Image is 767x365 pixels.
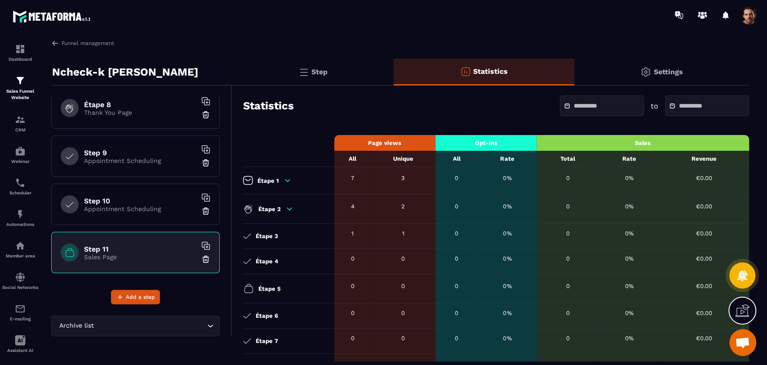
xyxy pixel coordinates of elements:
[664,175,745,181] div: €0.00
[96,321,205,331] input: Search for option
[659,151,749,167] th: Revenue
[440,335,474,342] div: 0
[541,175,594,181] div: 0
[339,230,367,237] div: 1
[664,255,745,262] div: €0.00
[2,328,38,360] a: Assistant AI
[15,240,26,251] img: automations
[334,151,371,167] th: All
[603,203,655,210] div: 0%
[651,102,658,110] p: to
[15,75,26,86] img: formation
[2,37,38,68] a: formationformationDashboard
[603,230,655,237] div: 0%
[339,283,367,289] div: 0
[603,310,655,316] div: 0%
[126,293,155,302] span: Add a step
[541,203,594,210] div: 0
[51,39,59,47] img: arrow
[2,68,38,108] a: formationformationSales Funnel Website
[653,68,683,76] p: Settings
[15,272,26,283] img: social-network
[256,338,278,344] p: Étape 7
[2,57,38,62] p: Dashboard
[2,253,38,258] p: Member area
[2,127,38,132] p: CRM
[664,310,745,316] div: €0.00
[640,67,651,77] img: setting-gr.5f69749f.svg
[311,68,328,76] p: Step
[440,203,474,210] div: 0
[2,139,38,171] a: automationsautomationsWebinar
[541,310,594,316] div: 0
[541,283,594,289] div: 0
[256,233,278,239] p: Étape 3
[483,335,532,342] div: 0%
[84,197,196,205] h6: Step 10
[84,149,196,157] h6: Step 9
[664,203,745,210] div: €0.00
[603,175,655,181] div: 0%
[111,290,160,304] button: Add a step
[84,157,196,164] p: Appointment Scheduling
[483,203,532,210] div: 0%
[483,255,532,262] div: 0%
[2,265,38,297] a: social-networksocial-networkSocial Networks
[51,315,220,336] div: Search for option
[440,255,474,262] div: 0
[440,175,474,181] div: 0
[84,100,196,109] h6: Étape 8
[256,312,278,319] p: Étape 6
[664,335,745,342] div: €0.00
[440,310,474,316] div: 0
[257,177,279,184] p: Étape 1
[375,310,431,316] div: 0
[541,335,594,342] div: 0
[15,209,26,220] img: automations
[440,230,474,237] div: 0
[435,151,478,167] th: All
[57,321,96,331] span: Archive list
[664,283,745,289] div: €0.00
[473,67,508,76] p: Statistics
[15,146,26,157] img: automations
[603,335,655,342] div: 0%
[334,135,435,151] th: Page views
[2,88,38,101] p: Sales Funnel Website
[664,230,745,237] div: €0.00
[2,316,38,321] p: E-mailing
[2,222,38,227] p: Automations
[258,285,281,292] p: Étape 5
[483,230,532,237] div: 0%
[258,206,281,212] p: Étape 2
[375,335,431,342] div: 0
[371,151,435,167] th: Unique
[201,110,210,119] img: trash
[2,297,38,328] a: emailemailE-mailing
[440,283,474,289] div: 0
[483,175,532,181] div: 0%
[339,175,367,181] div: 7
[298,67,309,77] img: bars.0d591741.svg
[339,335,367,342] div: 0
[2,171,38,202] a: schedulerschedulerScheduler
[13,8,93,25] img: logo
[201,158,210,167] img: trash
[2,159,38,164] p: Webinar
[435,135,536,151] th: Opt-ins
[483,283,532,289] div: 0%
[375,255,431,262] div: 0
[84,205,196,212] p: Appointment Scheduling
[603,283,655,289] div: 0%
[2,108,38,139] a: formationformationCRM
[541,230,594,237] div: 0
[375,283,431,289] div: 0
[599,151,659,167] th: Rate
[2,202,38,234] a: automationsautomationsAutomations
[15,177,26,188] img: scheduler
[2,348,38,353] p: Assistant AI
[84,253,196,261] p: Sales Page
[84,245,196,253] h6: Step 11
[15,44,26,54] img: formation
[339,310,367,316] div: 0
